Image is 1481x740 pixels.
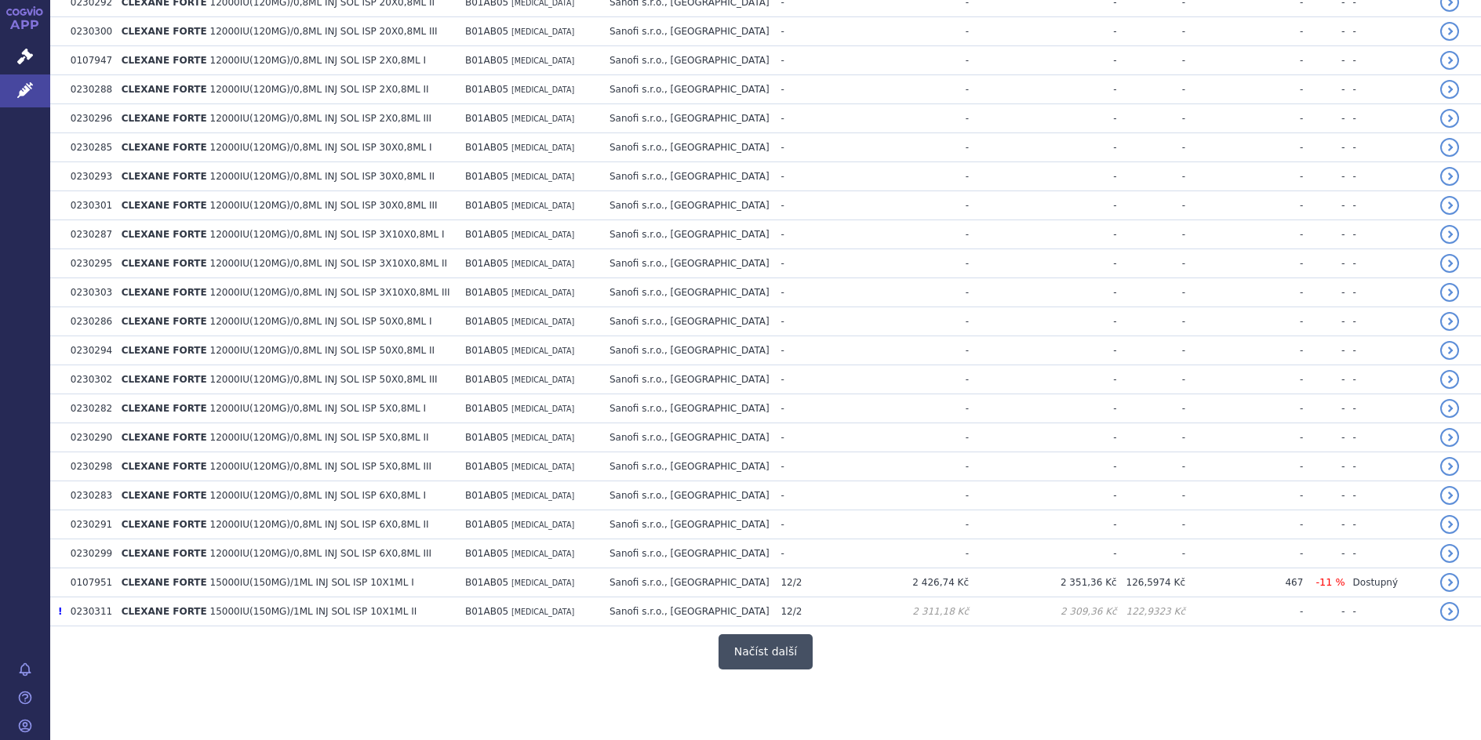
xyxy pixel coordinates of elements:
[1117,220,1185,249] td: -
[1303,394,1345,423] td: -
[63,394,114,423] td: 0230282
[210,26,438,37] span: 12000IU(120MG)/0,8ML INJ SOL ISP 20X0,8ML III
[830,336,969,365] td: -
[602,568,773,597] td: Sanofi s.r.o., [GEOGRAPHIC_DATA]
[1440,312,1459,331] a: detail
[210,55,426,66] span: 12000IU(120MG)/0,8ML INJ SOL ISP 2X0,8ML I
[830,394,969,423] td: -
[969,336,1117,365] td: -
[1303,75,1345,104] td: -
[969,452,1117,481] td: -
[63,568,114,597] td: 0107951
[969,17,1117,46] td: -
[465,374,508,385] span: B01AB05
[511,521,574,529] span: [MEDICAL_DATA]
[830,539,969,568] td: -
[602,423,773,452] td: Sanofi s.r.o., [GEOGRAPHIC_DATA]
[1345,336,1433,365] td: -
[122,171,207,182] span: CLEXANE FORTE
[969,133,1117,162] td: -
[1345,510,1433,539] td: -
[1440,602,1459,621] a: detail
[511,27,574,36] span: [MEDICAL_DATA]
[122,519,207,530] span: CLEXANE FORTE
[1440,51,1459,70] a: detail
[1117,46,1185,75] td: -
[602,249,773,278] td: Sanofi s.r.o., [GEOGRAPHIC_DATA]
[122,461,207,472] span: CLEXANE FORTE
[122,374,207,385] span: CLEXANE FORTE
[830,133,969,162] td: -
[511,259,574,268] span: [MEDICAL_DATA]
[602,307,773,336] td: Sanofi s.r.o., [GEOGRAPHIC_DATA]
[830,46,969,75] td: -
[122,316,207,327] span: CLEXANE FORTE
[773,249,830,278] td: -
[602,104,773,133] td: Sanofi s.r.o., [GEOGRAPHIC_DATA]
[1315,576,1345,588] span: -11 %
[122,26,207,37] span: CLEXANE FORTE
[511,550,574,558] span: [MEDICAL_DATA]
[210,519,429,530] span: 12000IU(120MG)/0,8ML INJ SOL ISP 6X0,8ML II
[465,142,508,153] span: B01AB05
[511,56,574,65] span: [MEDICAL_DATA]
[63,452,114,481] td: 0230298
[1117,336,1185,365] td: -
[773,394,830,423] td: -
[969,539,1117,568] td: -
[465,26,508,37] span: B01AB05
[1440,573,1459,592] a: detail
[773,539,830,568] td: -
[1345,191,1433,220] td: -
[511,579,574,587] span: [MEDICAL_DATA]
[511,85,574,94] span: [MEDICAL_DATA]
[602,597,773,626] td: Sanofi s.r.o., [GEOGRAPHIC_DATA]
[602,162,773,191] td: Sanofi s.r.o., [GEOGRAPHIC_DATA]
[122,345,207,356] span: CLEXANE FORTE
[1345,365,1433,394] td: -
[122,258,207,269] span: CLEXANE FORTE
[969,249,1117,278] td: -
[969,278,1117,307] td: -
[1117,568,1185,597] td: 126,5974 Kč
[210,461,431,472] span: 12000IU(120MG)/0,8ML INJ SOL ISP 5X0,8ML III
[773,162,830,191] td: -
[1303,336,1345,365] td: -
[63,17,114,46] td: 0230300
[1185,423,1303,452] td: -
[1345,17,1433,46] td: -
[465,113,508,124] span: B01AB05
[1440,515,1459,534] a: detail
[1117,423,1185,452] td: -
[122,142,207,153] span: CLEXANE FORTE
[511,346,574,355] span: [MEDICAL_DATA]
[1185,452,1303,481] td: -
[63,510,114,539] td: 0230291
[1440,399,1459,418] a: detail
[602,394,773,423] td: Sanofi s.r.o., [GEOGRAPHIC_DATA]
[122,113,207,124] span: CLEXANE FORTE
[830,17,969,46] td: -
[1345,568,1433,597] td: Dostupný
[969,481,1117,510] td: -
[969,46,1117,75] td: -
[511,492,574,500] span: [MEDICAL_DATA]
[465,432,508,443] span: B01AB05
[1185,249,1303,278] td: -
[210,84,429,95] span: 12000IU(120MG)/0,8ML INJ SOL ISP 2X0,8ML II
[210,287,450,298] span: 12000IU(120MG)/0,8ML INJ SOL ISP 3X10X0,8ML III
[210,577,414,588] span: 15000IU(150MG)/1ML INJ SOL ISP 10X1ML I
[1117,278,1185,307] td: -
[1117,104,1185,133] td: -
[1117,307,1185,336] td: -
[465,229,508,240] span: B01AB05
[63,162,114,191] td: 0230293
[1440,544,1459,563] a: detail
[511,462,574,471] span: [MEDICAL_DATA]
[969,191,1117,220] td: -
[63,46,114,75] td: 0107947
[1117,17,1185,46] td: -
[1440,167,1459,186] a: detail
[1440,109,1459,128] a: detail
[465,258,508,269] span: B01AB05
